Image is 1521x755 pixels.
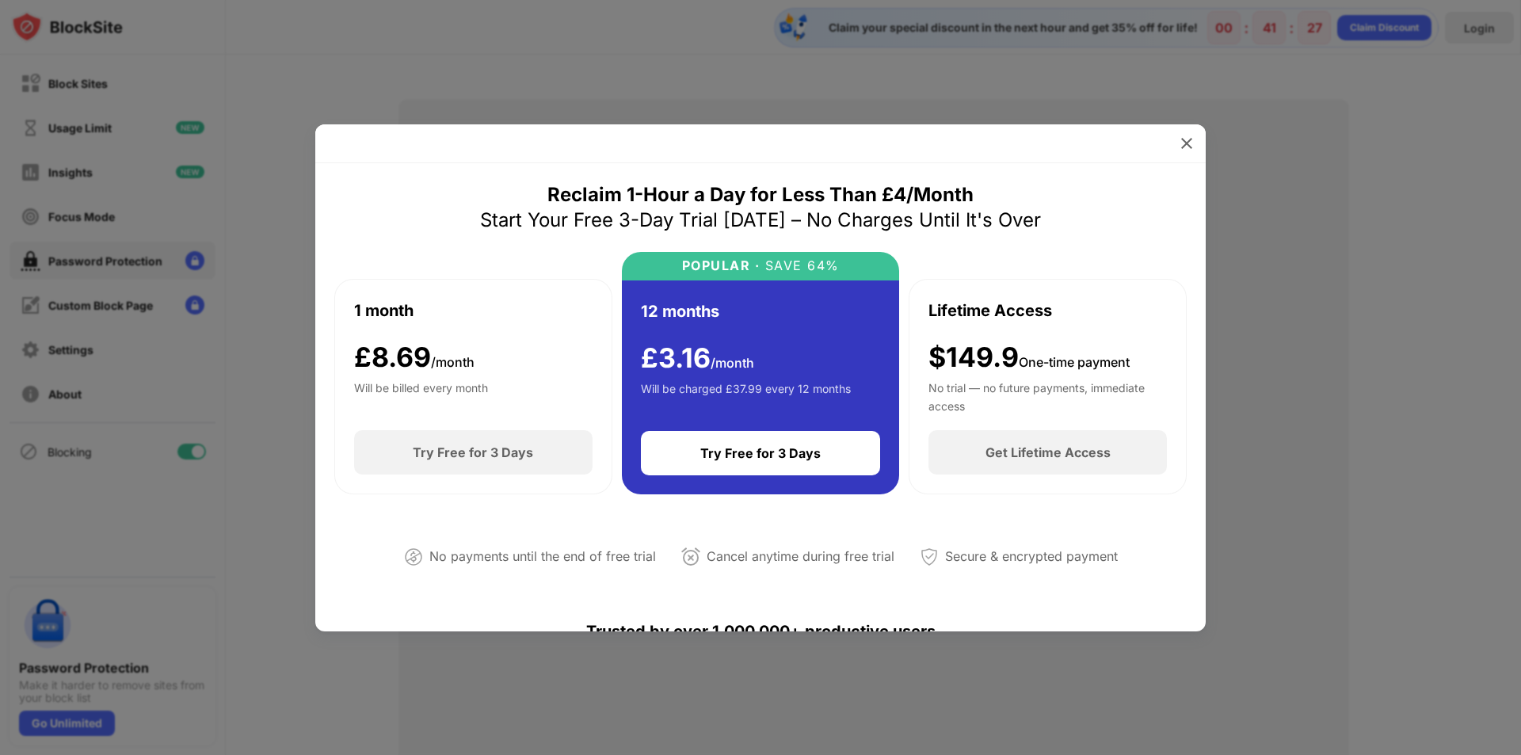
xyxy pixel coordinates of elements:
[928,341,1130,374] div: $149.9
[928,299,1052,322] div: Lifetime Access
[429,545,656,568] div: No payments until the end of free trial
[431,354,475,370] span: /month
[1019,354,1130,370] span: One-time payment
[700,445,821,461] div: Try Free for 3 Days
[920,547,939,566] img: secured-payment
[354,379,488,411] div: Will be billed every month
[711,355,754,371] span: /month
[354,341,475,374] div: £ 8.69
[354,299,414,322] div: 1 month
[641,342,754,375] div: £ 3.16
[404,547,423,566] img: not-paying
[641,380,851,412] div: Will be charged £37.99 every 12 months
[760,258,840,273] div: SAVE 64%
[641,299,719,323] div: 12 months
[681,547,700,566] img: cancel-anytime
[945,545,1118,568] div: Secure & encrypted payment
[707,545,894,568] div: Cancel anytime during free trial
[985,444,1111,460] div: Get Lifetime Access
[334,593,1187,669] div: Trusted by over 1,000,000+ productive users
[928,379,1167,411] div: No trial — no future payments, immediate access
[682,258,760,273] div: POPULAR ·
[480,208,1041,233] div: Start Your Free 3-Day Trial [DATE] – No Charges Until It's Over
[547,182,974,208] div: Reclaim 1-Hour a Day for Less Than £4/Month
[413,444,533,460] div: Try Free for 3 Days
